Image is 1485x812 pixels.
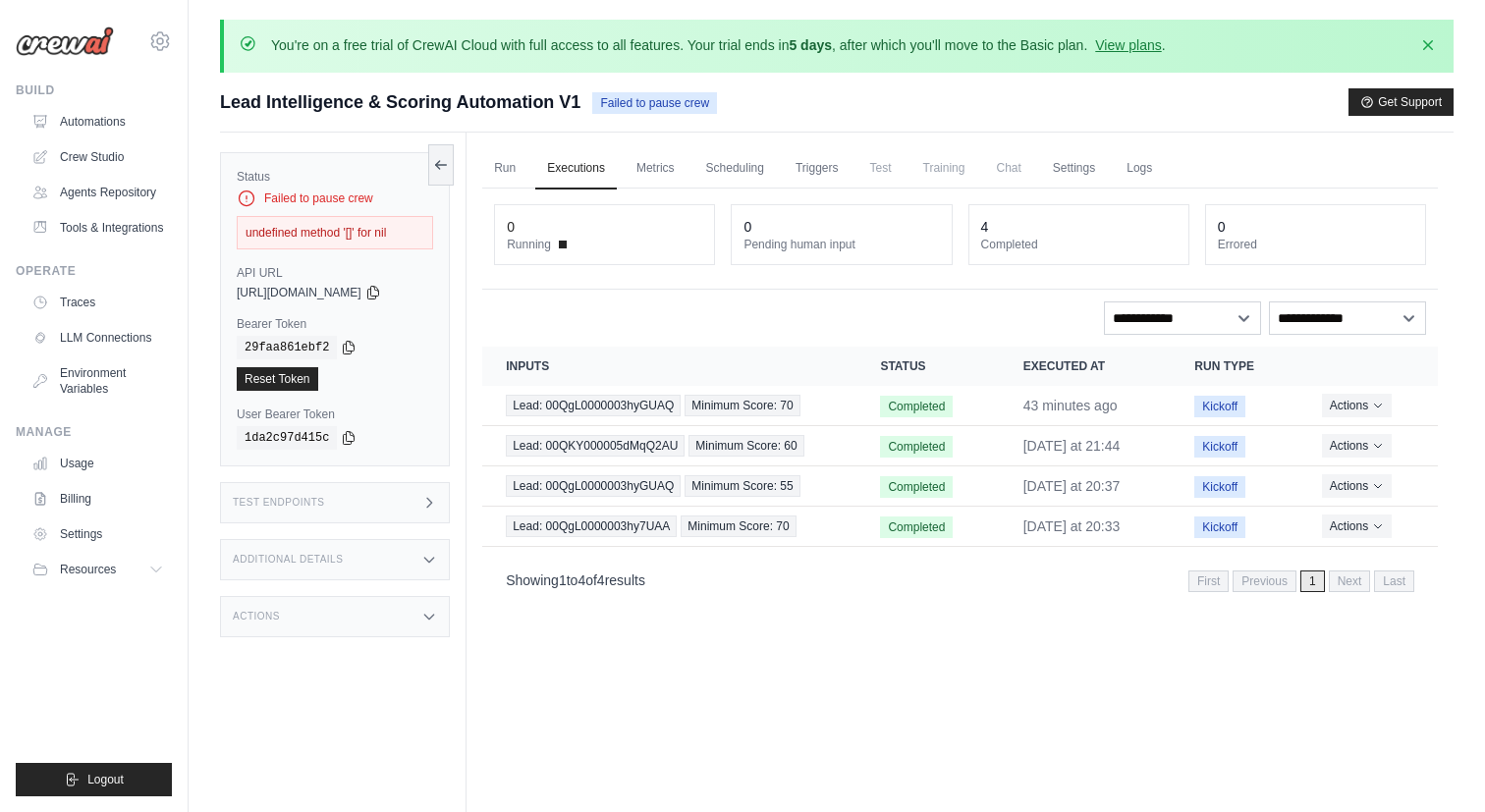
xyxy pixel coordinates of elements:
span: Minimum Score: 70 [681,515,796,537]
a: Settings [1041,148,1107,189]
span: Resources [60,562,116,577]
a: Reset Token [237,367,318,391]
label: User Bearer Token [237,406,433,422]
time: October 3, 2025 at 20:37 IST [1023,478,1121,494]
span: Kickoff [1194,516,1245,538]
h3: Actions [233,611,280,623]
th: Status [856,347,999,386]
span: Lead: 00QgL0000003hyGUAQ [506,395,681,416]
button: Resources [24,554,172,585]
a: Metrics [625,148,687,189]
a: LLM Connections [24,322,172,353]
span: Minimum Score: 60 [688,435,803,457]
span: [URL][DOMAIN_NAME] [237,285,361,300]
span: Completed [880,436,953,458]
button: Actions for execution [1322,514,1392,538]
span: Chat is not available until the deployment is complete [984,148,1032,188]
h3: Additional Details [233,554,343,566]
p: You're on a free trial of CrewAI Cloud with full access to all features. Your trial ends in , aft... [271,35,1166,55]
a: Executions [535,148,617,189]
span: Next [1329,570,1371,592]
p: Showing to of results [506,570,645,590]
a: View execution details for Lead [506,395,833,416]
span: Previous [1233,570,1296,592]
div: Manage [16,424,172,440]
span: Test [858,148,904,188]
div: Build [16,82,172,98]
a: Billing [24,483,172,514]
span: Kickoff [1194,476,1245,498]
span: Running [507,237,551,252]
button: Actions for execution [1322,394,1392,417]
button: Actions for execution [1322,474,1392,498]
time: October 3, 2025 at 21:44 IST [1023,438,1121,454]
div: 0 [743,217,751,237]
div: 0 [1218,217,1226,237]
nav: Pagination [482,555,1438,605]
span: Lead: 00QgL0000003hy7UAA [506,515,677,537]
th: Run Type [1171,347,1297,386]
div: Operate [16,263,172,279]
span: Logout [87,772,124,787]
span: 1 [1300,570,1325,592]
a: Tools & Integrations [24,212,172,244]
span: Minimum Score: 70 [685,395,799,416]
div: Failed to pause crew [237,189,433,208]
a: Crew Studio [24,141,172,173]
time: October 5, 2025 at 17:12 IST [1023,398,1118,413]
div: undefined method '[]' for nil [237,216,433,249]
h3: Test Endpoints [233,497,325,509]
th: Executed at [1000,347,1172,386]
span: Lead Intelligence & Scoring Automation V1 [220,88,580,116]
a: View execution details for Lead [506,515,833,537]
span: Completed [880,516,953,538]
a: Automations [24,106,172,137]
label: Bearer Token [237,316,433,332]
img: Logo [16,27,114,56]
button: Logout [16,763,172,796]
span: Minimum Score: 55 [685,475,799,497]
a: View execution details for Lead [506,475,833,497]
dt: Completed [981,237,1177,252]
dt: Pending human input [743,237,939,252]
span: First [1188,570,1229,592]
span: Completed [880,396,953,417]
a: Environment Variables [24,357,172,405]
span: 4 [597,572,605,588]
section: Crew executions table [482,347,1438,605]
a: Traces [24,287,172,318]
code: 1da2c97d415c [237,426,337,450]
span: 4 [577,572,585,588]
button: Get Support [1348,88,1454,116]
a: Agents Repository [24,177,172,208]
div: 0 [507,217,515,237]
a: View execution details for Lead [506,435,833,457]
span: Lead: 00QKY000005dMqQ2AU [506,435,685,457]
th: Inputs [482,347,856,386]
a: Logs [1115,148,1164,189]
a: Usage [24,448,172,479]
span: Kickoff [1194,436,1245,458]
span: Completed [880,476,953,498]
a: View plans [1095,37,1161,53]
a: Scheduling [694,148,776,189]
nav: Pagination [1188,570,1414,592]
a: Settings [24,518,172,550]
a: Run [482,148,527,189]
a: Triggers [784,148,851,189]
code: 29faa861ebf2 [237,336,337,359]
span: Last [1374,570,1414,592]
label: Status [237,169,433,185]
label: API URL [237,265,433,281]
div: 4 [981,217,989,237]
strong: 5 days [789,37,832,53]
span: Failed to pause crew [592,92,717,114]
span: Training is not available until the deployment is complete [911,148,977,188]
span: Lead: 00QgL0000003hyGUAQ [506,475,681,497]
time: October 3, 2025 at 20:33 IST [1023,518,1121,534]
span: 1 [559,572,567,588]
button: Actions for execution [1322,434,1392,458]
dt: Errored [1218,237,1413,252]
span: Kickoff [1194,396,1245,417]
